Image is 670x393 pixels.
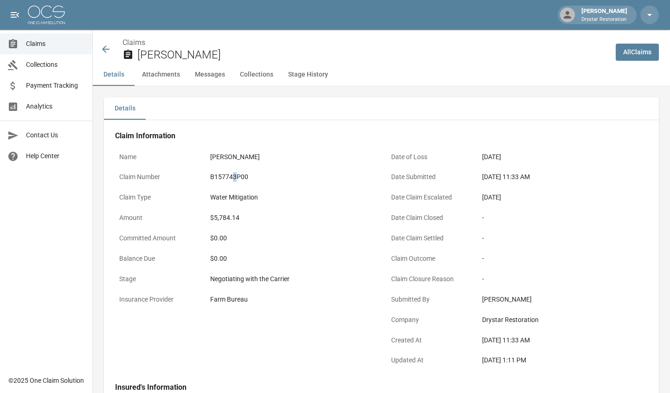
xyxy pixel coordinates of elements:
p: Drystar Restoration [581,16,627,24]
div: - [482,254,644,264]
p: Date Submitted [387,168,470,186]
p: Claim Outcome [387,250,470,268]
div: [PERSON_NAME] [578,6,631,23]
p: Amount [115,209,199,227]
button: Collections [232,64,281,86]
div: [PERSON_NAME] [482,295,644,304]
p: Stage [115,270,199,288]
div: $0.00 [210,254,372,264]
div: Farm Bureau [210,295,372,304]
p: Claim Closure Reason [387,270,470,288]
div: Negotiating with the Carrier [210,274,372,284]
div: Water Mitigation [210,193,372,202]
button: Details [104,97,146,120]
p: Created At [387,331,470,349]
button: Stage History [281,64,335,86]
img: ocs-logo-white-transparent.png [28,6,65,24]
p: Date Claim Settled [387,229,470,247]
h2: [PERSON_NAME] [137,48,608,62]
h4: Insured's Information [115,383,648,392]
div: [PERSON_NAME] [210,152,372,162]
span: Help Center [26,151,85,161]
div: - [482,213,644,223]
p: Balance Due [115,250,199,268]
span: Claims [26,39,85,49]
button: Details [93,64,135,86]
div: anchor tabs [93,64,670,86]
nav: breadcrumb [122,37,608,48]
p: Date Claim Escalated [387,188,470,206]
div: - [482,274,644,284]
p: Submitted By [387,290,470,309]
p: Date Claim Closed [387,209,470,227]
div: details tabs [104,97,659,120]
p: Updated At [387,351,470,369]
a: Claims [122,38,145,47]
button: Messages [187,64,232,86]
div: $5,784.14 [210,213,372,223]
div: © 2025 One Claim Solution [8,376,84,385]
p: Claim Type [115,188,199,206]
div: [DATE] 11:33 AM [482,172,644,182]
button: Attachments [135,64,187,86]
h4: Claim Information [115,131,648,141]
span: Payment Tracking [26,81,85,90]
div: [DATE] 11:33 AM [482,335,644,345]
div: $0.00 [210,233,372,243]
div: [DATE] 1:11 PM [482,355,644,365]
p: Date of Loss [387,148,470,166]
p: Claim Number [115,168,199,186]
div: Drystar Restoration [482,315,644,325]
div: [DATE] [482,152,644,162]
span: Analytics [26,102,85,111]
p: Insurance Provider [115,290,199,309]
div: - [482,233,644,243]
span: Contact Us [26,130,85,140]
div: B157743P00 [210,172,372,182]
div: [DATE] [482,193,644,202]
p: Committed Amount [115,229,199,247]
span: Collections [26,60,85,70]
p: Name [115,148,199,166]
button: open drawer [6,6,24,24]
a: AllClaims [616,44,659,61]
p: Company [387,311,470,329]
